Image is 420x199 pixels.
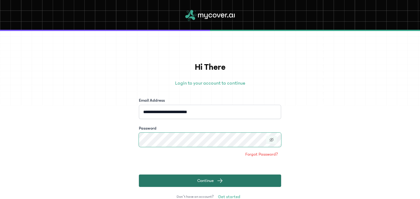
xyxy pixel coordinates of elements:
[245,151,278,157] span: Forgot Password?
[139,175,281,187] button: Continue
[139,125,156,131] label: Password
[242,149,281,159] a: Forgot Password?
[139,97,165,104] label: Email Address
[139,79,281,87] p: Login to your account to continue
[139,61,281,74] h1: Hi There
[197,178,214,184] span: Continue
